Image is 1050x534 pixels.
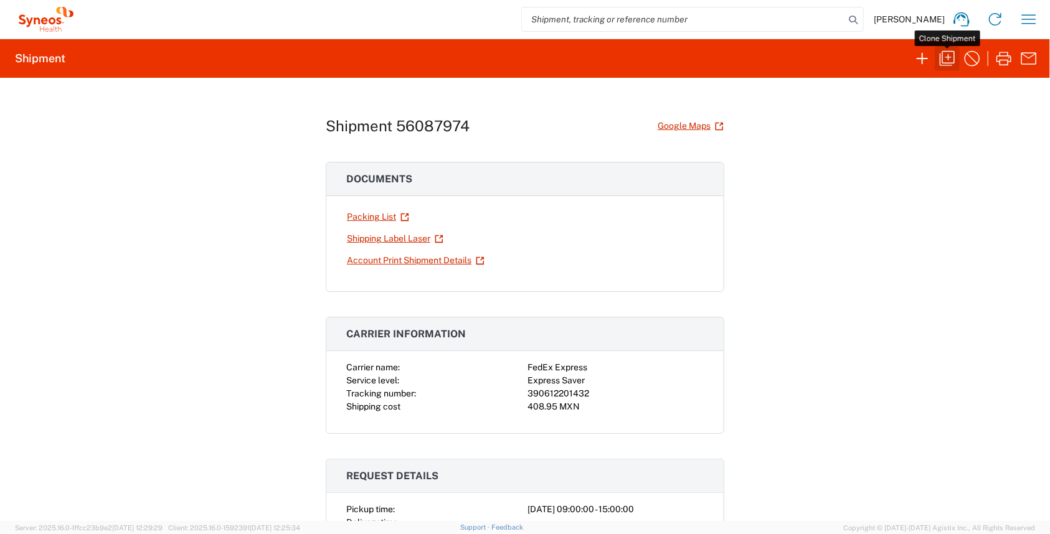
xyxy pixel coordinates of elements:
span: [PERSON_NAME] [874,14,945,25]
div: - [527,516,704,529]
div: [DATE] 09:00:00 - 15:00:00 [527,503,704,516]
a: Shipping Label Laser [346,228,444,250]
span: Tracking number: [346,388,416,398]
span: Copyright © [DATE]-[DATE] Agistix Inc., All Rights Reserved [843,522,1035,533]
div: 408.95 MXN [527,400,704,413]
span: Request details [346,470,438,482]
span: Server: 2025.16.0-1ffcc23b9e2 [15,524,163,532]
span: Documents [346,173,412,185]
span: Pickup time: [346,504,395,514]
span: [DATE] 12:25:34 [250,524,300,532]
span: Carrier information [346,328,466,340]
h1: Shipment 56087974 [326,117,470,135]
a: Account Print Shipment Details [346,250,485,271]
input: Shipment, tracking or reference number [522,7,844,31]
span: Service level: [346,375,399,385]
span: [DATE] 12:29:29 [112,524,163,532]
a: Packing List [346,206,410,228]
span: Delivery time: [346,517,400,527]
a: Feedback [491,523,523,531]
a: Support [460,523,491,531]
h2: Shipment [15,51,65,66]
a: Google Maps [657,115,724,137]
span: Client: 2025.16.0-1592391 [168,524,300,532]
div: FedEx Express [527,361,704,374]
div: Express Saver [527,374,704,387]
span: Carrier name: [346,362,400,372]
span: Shipping cost [346,401,400,411]
div: 390612201432 [527,387,704,400]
